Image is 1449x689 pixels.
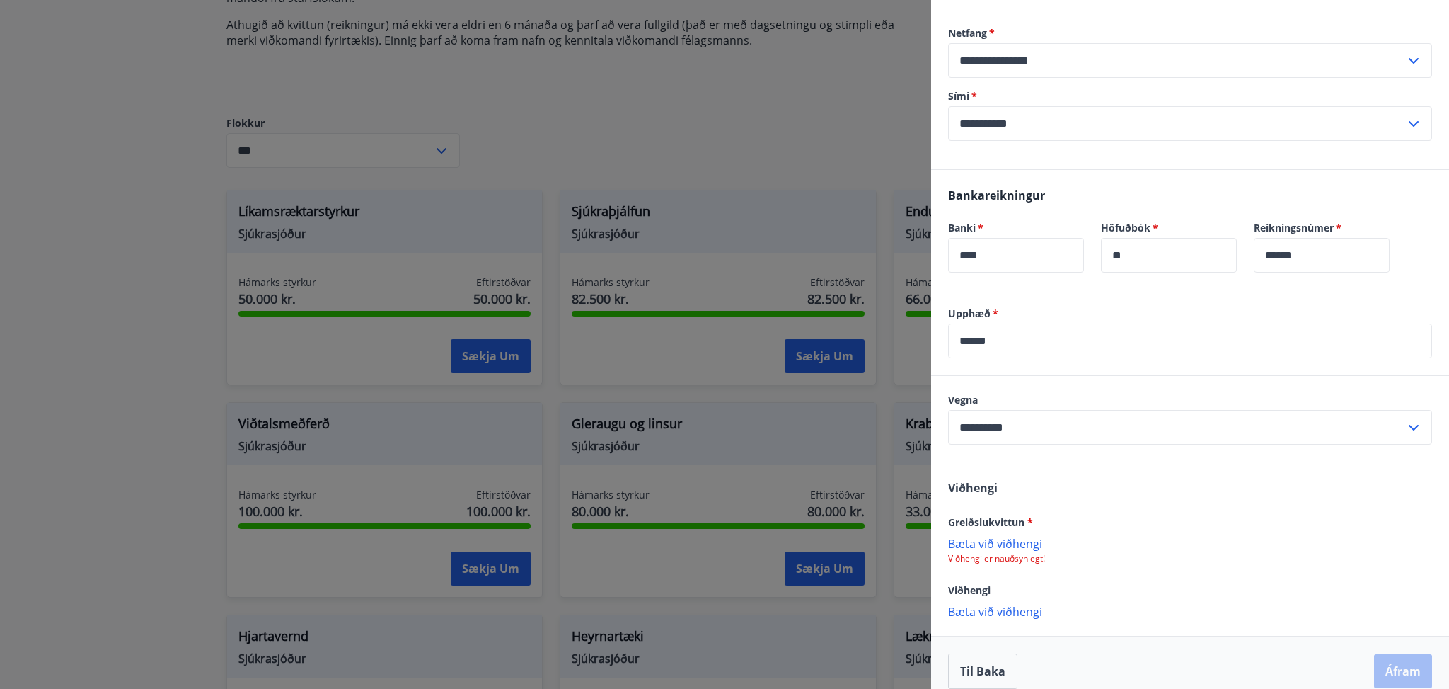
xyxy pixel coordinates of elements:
label: Banki [948,221,1084,235]
p: Bæta við viðhengi [948,604,1432,618]
div: Upphæð [948,324,1432,358]
label: Sími [948,89,1432,103]
label: Vegna [948,393,1432,407]
span: Greiðslukvittun [948,516,1033,529]
span: Viðhengi [948,480,998,496]
label: Upphæð [948,307,1432,321]
label: Reikningsnúmer [1254,221,1390,235]
p: Bæta við viðhengi [948,536,1432,550]
button: Til baka [948,654,1017,689]
p: Viðhengi er nauðsynlegt! [948,553,1432,564]
span: Bankareikningur [948,188,1045,203]
label: Netfang [948,26,1432,40]
label: Höfuðbók [1101,221,1237,235]
span: Viðhengi [948,583,991,597]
